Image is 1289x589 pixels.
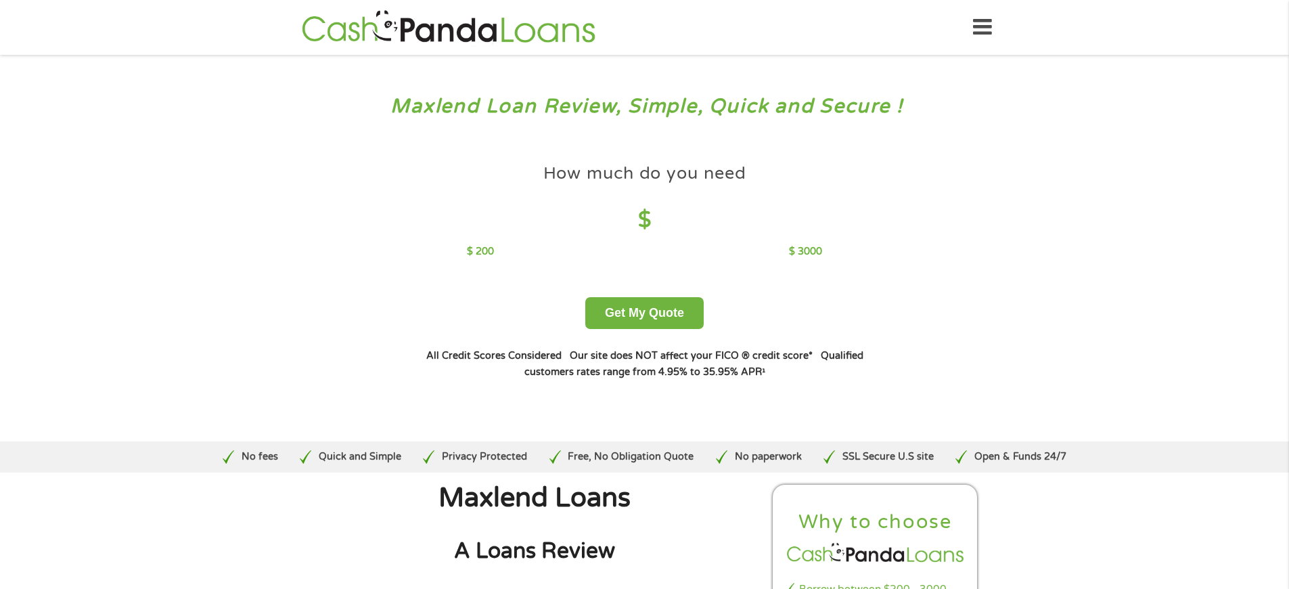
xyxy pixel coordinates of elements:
[568,450,694,464] p: Free, No Obligation Quote
[426,350,562,362] strong: All Credit Scores Considered
[585,297,704,329] button: Get My Quote
[319,450,401,464] p: Quick and Simple
[467,206,822,234] h4: $
[570,350,813,362] strong: Our site does NOT affect your FICO ® credit score*
[442,450,527,464] p: Privacy Protected
[310,538,759,565] h2: A Loans Review
[467,244,494,259] p: $ 200
[735,450,802,464] p: No paperwork
[438,482,631,514] span: Maxlend Loans
[974,450,1066,464] p: Open & Funds 24/7
[543,162,746,185] h4: How much do you need
[842,450,934,464] p: SSL Secure U.S site
[298,8,600,47] img: GetLoanNow Logo
[39,94,1250,119] h3: Maxlend Loan Review, Simple, Quick and Secure !
[789,244,822,259] p: $ 3000
[242,450,278,464] p: No fees
[784,510,967,535] h2: Why to choose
